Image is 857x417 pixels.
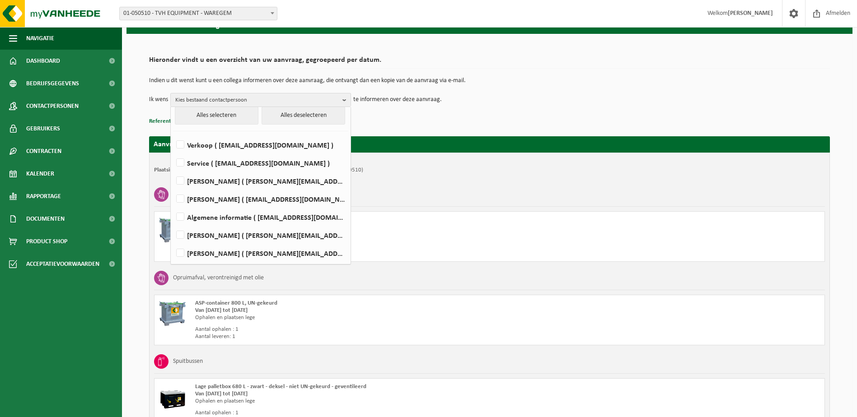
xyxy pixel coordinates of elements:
strong: [PERSON_NAME] [728,10,773,17]
label: Verkoop ( [EMAIL_ADDRESS][DOMAIN_NAME] ) [174,138,346,152]
p: te informeren over deze aanvraag. [353,93,442,107]
button: Referentie toevoegen (opt.) [149,116,219,127]
span: Rapportage [26,185,61,208]
label: [PERSON_NAME] ( [PERSON_NAME][EMAIL_ADDRESS][DOMAIN_NAME] ) [174,228,346,242]
span: Navigatie [26,27,54,50]
div: Aantal leveren: 1 [195,250,526,257]
h2: Hieronder vindt u een overzicht van uw aanvraag, gegroepeerd per datum. [149,56,830,69]
span: Kalender [26,162,54,185]
img: PB-AP-0800-MET-02-01.png [159,300,186,327]
span: Acceptatievoorwaarden [26,253,99,275]
span: Dashboard [26,50,60,72]
h3: Opruimafval, verontreinigd met olie [173,271,264,285]
h3: Spuitbussen [173,354,203,369]
label: [PERSON_NAME] ( [PERSON_NAME][EMAIL_ADDRESS][DOMAIN_NAME] ) [174,174,346,188]
label: Service ( [EMAIL_ADDRESS][DOMAIN_NAME] ) [174,156,346,170]
img: PB-AP-0800-MET-02-01.png [159,216,186,243]
div: Aantal ophalen : 1 [195,326,526,333]
p: Ik wens [149,93,168,107]
label: [PERSON_NAME] ( [PERSON_NAME][EMAIL_ADDRESS][DOMAIN_NAME] ) [174,246,346,260]
button: Alles deselecteren [262,107,345,125]
strong: Plaatsingsadres: [154,167,193,173]
span: 01-050510 - TVH EQUIPMENT - WAREGEM [119,7,277,20]
label: Algemene informatie ( [EMAIL_ADDRESS][DOMAIN_NAME] ) [174,210,346,224]
span: Gebruikers [26,117,60,140]
div: Aantal leveren: 1 [195,333,526,340]
span: 01-050510 - TVH EQUIPMENT - WAREGEM [120,7,277,20]
button: Alles selecteren [175,107,258,125]
div: Aantal ophalen : 1 [195,409,526,417]
strong: Van [DATE] tot [DATE] [195,307,248,313]
img: PB-LB-0680-HPE-BK-11.png [159,383,186,410]
span: Lage palletbox 680 L - zwart - deksel - niet UN-gekeurd - geventileerd [195,384,366,389]
button: Kies bestaand contactpersoon [170,93,351,107]
p: Indien u dit wenst kunt u een collega informeren over deze aanvraag, die ontvangt dan een kopie v... [149,78,830,84]
div: Ophalen en plaatsen lege [195,231,526,238]
label: [PERSON_NAME] ( [EMAIL_ADDRESS][DOMAIN_NAME] ) [174,192,346,206]
span: Bedrijfsgegevens [26,72,79,95]
div: Ophalen en plaatsen lege [195,398,526,405]
span: Contracten [26,140,61,162]
span: Documenten [26,208,65,230]
span: ASP-container 800 L, UN-gekeurd [195,300,277,306]
span: Kies bestaand contactpersoon [175,93,339,107]
div: Ophalen en plaatsen lege [195,314,526,321]
span: Contactpersonen [26,95,79,117]
strong: Aanvraag voor [DATE] [154,141,221,148]
span: Product Shop [26,230,67,253]
strong: Van [DATE] tot [DATE] [195,391,248,397]
div: Aantal ophalen : 1 [195,242,526,250]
